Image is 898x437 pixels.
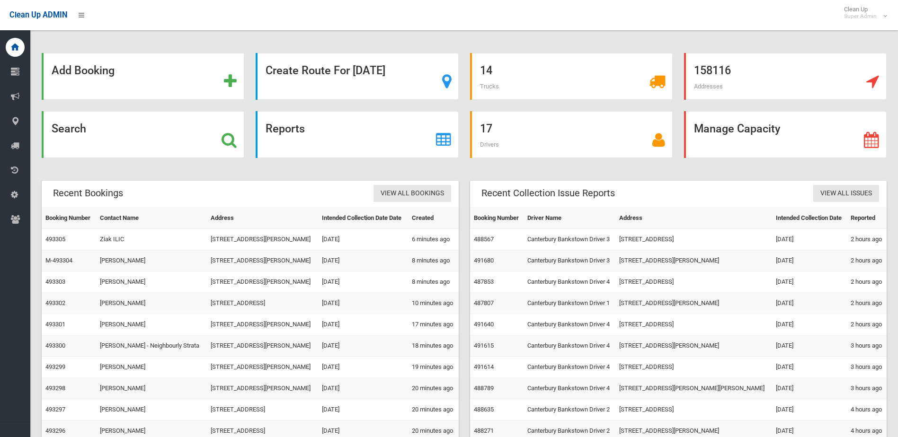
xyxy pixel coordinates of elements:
[694,122,780,135] strong: Manage Capacity
[207,357,318,378] td: [STREET_ADDRESS][PERSON_NAME]
[524,271,615,293] td: Canterbury Bankstown Driver 4
[694,64,731,77] strong: 158116
[474,406,494,413] a: 488635
[266,122,305,135] strong: Reports
[480,141,499,148] span: Drivers
[847,250,887,271] td: 2 hours ago
[408,250,459,271] td: 8 minutes ago
[266,64,385,77] strong: Create Route For [DATE]
[772,335,847,357] td: [DATE]
[408,208,459,229] th: Created
[45,363,65,370] a: 493299
[470,53,673,100] a: 14 Trucks
[408,293,459,314] td: 10 minutes ago
[813,185,879,202] a: View All Issues
[524,293,615,314] td: Canterbury Bankstown Driver 1
[207,378,318,399] td: [STREET_ADDRESS][PERSON_NAME]
[847,271,887,293] td: 2 hours ago
[847,357,887,378] td: 3 hours ago
[524,208,615,229] th: Driver Name
[772,314,847,335] td: [DATE]
[847,293,887,314] td: 2 hours ago
[480,64,492,77] strong: 14
[847,208,887,229] th: Reported
[318,208,408,229] th: Intended Collection Date Date
[96,357,207,378] td: [PERSON_NAME]
[524,229,615,250] td: Canterbury Bankstown Driver 3
[45,257,72,264] a: M-493304
[207,335,318,357] td: [STREET_ADDRESS][PERSON_NAME]
[207,229,318,250] td: [STREET_ADDRESS][PERSON_NAME]
[408,399,459,420] td: 20 minutes ago
[847,378,887,399] td: 3 hours ago
[847,229,887,250] td: 2 hours ago
[408,357,459,378] td: 19 minutes ago
[772,378,847,399] td: [DATE]
[474,299,494,306] a: 487807
[480,122,492,135] strong: 17
[615,229,772,250] td: [STREET_ADDRESS]
[96,314,207,335] td: [PERSON_NAME]
[474,427,494,434] a: 488271
[45,278,65,285] a: 493303
[45,385,65,392] a: 493298
[772,229,847,250] td: [DATE]
[408,271,459,293] td: 8 minutes ago
[96,378,207,399] td: [PERSON_NAME]
[96,250,207,271] td: [PERSON_NAME]
[96,271,207,293] td: [PERSON_NAME]
[615,271,772,293] td: [STREET_ADDRESS]
[524,335,615,357] td: Canterbury Bankstown Driver 4
[524,357,615,378] td: Canterbury Bankstown Driver 4
[318,399,408,420] td: [DATE]
[470,184,626,202] header: Recent Collection Issue Reports
[42,111,244,158] a: Search
[474,385,494,392] a: 488789
[96,208,207,229] th: Contact Name
[207,208,318,229] th: Address
[615,250,772,271] td: [STREET_ADDRESS][PERSON_NAME]
[207,399,318,420] td: [STREET_ADDRESS]
[408,314,459,335] td: 17 minutes ago
[42,53,244,100] a: Add Booking
[772,271,847,293] td: [DATE]
[408,335,459,357] td: 18 minutes ago
[615,378,772,399] td: [STREET_ADDRESS][PERSON_NAME][PERSON_NAME]
[474,321,494,328] a: 491640
[318,314,408,335] td: [DATE]
[772,357,847,378] td: [DATE]
[96,293,207,314] td: [PERSON_NAME]
[615,293,772,314] td: [STREET_ADDRESS][PERSON_NAME]
[42,184,134,202] header: Recent Bookings
[524,399,615,420] td: Canterbury Bankstown Driver 2
[524,378,615,399] td: Canterbury Bankstown Driver 4
[318,378,408,399] td: [DATE]
[256,53,458,100] a: Create Route For [DATE]
[474,342,494,349] a: 491615
[318,229,408,250] td: [DATE]
[615,314,772,335] td: [STREET_ADDRESS]
[52,122,86,135] strong: Search
[408,378,459,399] td: 20 minutes ago
[847,399,887,420] td: 4 hours ago
[615,335,772,357] td: [STREET_ADDRESS][PERSON_NAME]
[684,111,887,158] a: Manage Capacity
[524,250,615,271] td: Canterbury Bankstown Driver 3
[615,399,772,420] td: [STREET_ADDRESS]
[207,271,318,293] td: [STREET_ADDRESS][PERSON_NAME]
[694,83,723,90] span: Addresses
[615,357,772,378] td: [STREET_ADDRESS]
[839,6,886,20] span: Clean Up
[408,229,459,250] td: 6 minutes ago
[474,236,494,243] a: 488567
[318,357,408,378] td: [DATE]
[474,363,494,370] a: 491614
[844,13,877,20] small: Super Admin
[96,229,207,250] td: Ziak ILIC
[318,250,408,271] td: [DATE]
[52,64,115,77] strong: Add Booking
[207,293,318,314] td: [STREET_ADDRESS]
[474,257,494,264] a: 491680
[96,399,207,420] td: [PERSON_NAME]
[45,342,65,349] a: 493300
